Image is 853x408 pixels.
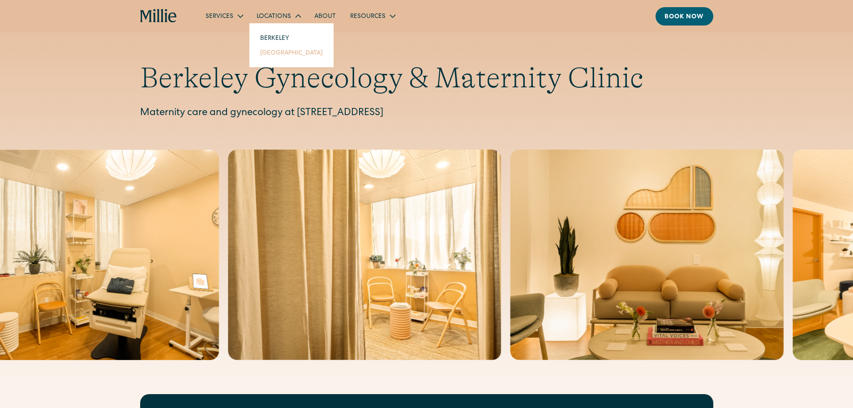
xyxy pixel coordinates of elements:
div: Resources [343,9,402,23]
div: Locations [249,9,307,23]
div: Resources [350,12,386,21]
nav: Locations [249,23,334,67]
a: Berkeley [253,30,330,45]
a: About [307,9,343,23]
div: Book now [664,13,704,22]
a: home [140,9,177,23]
p: Maternity care and gynecology at [STREET_ADDRESS] [140,106,713,121]
div: Services [198,9,249,23]
div: Services [206,12,233,21]
a: [GEOGRAPHIC_DATA] [253,45,330,60]
h1: Berkeley Gynecology & Maternity Clinic [140,61,713,95]
a: Book now [656,7,713,26]
div: Locations [257,12,291,21]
